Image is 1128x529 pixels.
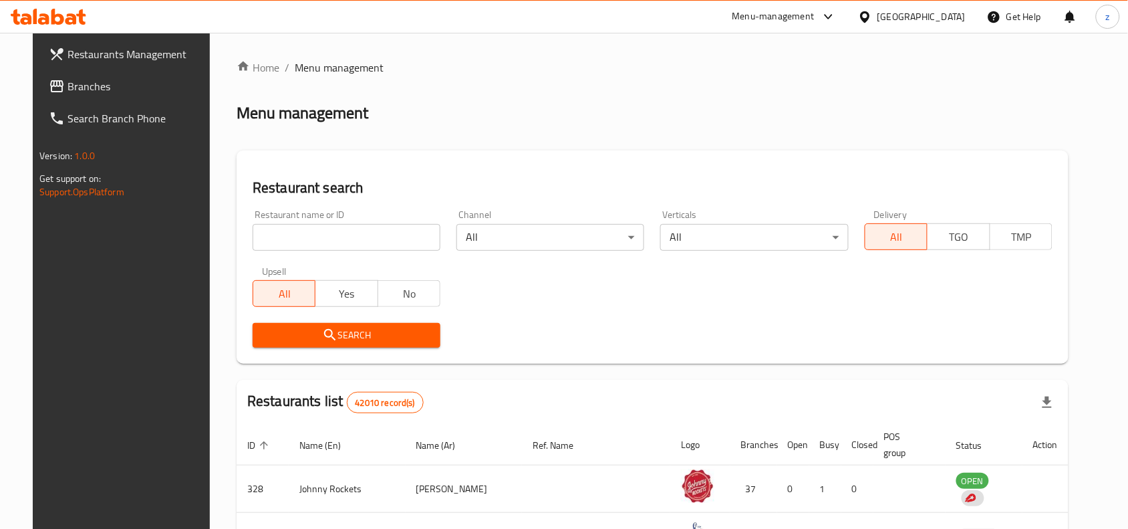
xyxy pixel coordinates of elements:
[865,223,928,250] button: All
[247,391,424,413] h2: Restaurants list
[237,60,279,76] a: Home
[39,170,101,187] span: Get support on:
[237,60,1069,76] nav: breadcrumb
[660,224,848,251] div: All
[259,284,310,304] span: All
[378,280,440,307] button: No
[777,425,809,465] th: Open
[321,284,372,304] span: Yes
[670,425,730,465] th: Logo
[841,425,873,465] th: Closed
[809,465,841,513] td: 1
[39,147,72,165] span: Version:
[237,465,289,513] td: 328
[262,267,287,276] label: Upsell
[964,492,976,504] img: delivery hero logo
[933,227,984,247] span: TGO
[237,102,368,124] h2: Menu management
[253,224,440,251] input: Search for restaurant name or ID..
[874,210,907,219] label: Delivery
[38,70,221,102] a: Branches
[956,473,989,489] span: OPEN
[416,437,473,453] span: Name (Ar)
[990,223,1052,250] button: TMP
[962,490,984,506] div: Indicates that the vendor menu management has been moved to DH Catalog service
[730,425,777,465] th: Branches
[884,429,930,461] span: POS group
[74,147,95,165] span: 1.0.0
[1031,387,1063,419] div: Export file
[456,224,644,251] div: All
[996,227,1047,247] span: TMP
[295,60,384,76] span: Menu management
[730,465,777,513] td: 37
[347,397,423,409] span: 42010 record(s)
[67,78,210,94] span: Branches
[877,9,966,24] div: [GEOGRAPHIC_DATA]
[956,437,1000,453] span: Status
[809,425,841,465] th: Busy
[247,437,273,453] span: ID
[253,280,315,307] button: All
[253,323,440,348] button: Search
[347,392,424,413] div: Total records count
[263,327,430,344] span: Search
[253,178,1052,198] h2: Restaurant search
[67,110,210,126] span: Search Branch Phone
[681,469,714,503] img: Johnny Rockets
[1022,425,1069,465] th: Action
[67,46,210,62] span: Restaurants Management
[285,60,289,76] li: /
[289,465,406,513] td: Johnny Rockets
[1106,9,1110,24] span: z
[38,102,221,134] a: Search Branch Phone
[841,465,873,513] td: 0
[38,38,221,70] a: Restaurants Management
[299,437,358,453] span: Name (En)
[384,284,435,304] span: No
[533,437,591,453] span: Ref. Name
[732,9,815,25] div: Menu-management
[315,280,378,307] button: Yes
[777,465,809,513] td: 0
[871,227,922,247] span: All
[927,223,990,250] button: TGO
[406,465,522,513] td: [PERSON_NAME]
[39,183,124,201] a: Support.OpsPlatform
